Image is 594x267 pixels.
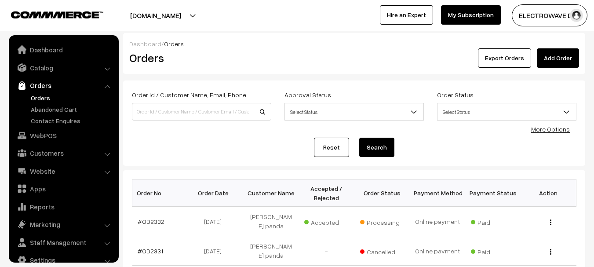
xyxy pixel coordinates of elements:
[243,179,299,207] th: Customer Name
[437,104,576,120] span: Select Status
[132,90,246,99] label: Order Id / Customer Name, Email, Phone
[437,90,474,99] label: Order Status
[284,103,424,121] span: Select Status
[512,4,587,26] button: ELECTROWAVE DE…
[11,128,116,143] a: WebPOS
[471,216,515,227] span: Paid
[285,104,423,120] span: Select Status
[11,42,116,58] a: Dashboard
[410,207,465,236] td: Online payment
[11,11,103,18] img: COMMMERCE
[284,90,331,99] label: Approval Status
[354,179,410,207] th: Order Status
[132,179,188,207] th: Order No
[11,181,116,197] a: Apps
[129,51,270,65] h2: Orders
[188,207,243,236] td: [DATE]
[11,199,116,215] a: Reports
[132,103,271,121] input: Order Id / Customer Name / Customer Email / Customer Phone
[359,138,394,157] button: Search
[441,5,501,25] a: My Subscription
[360,245,404,256] span: Cancelled
[29,105,116,114] a: Abandoned Cart
[531,125,570,133] a: More Options
[129,39,579,48] div: /
[299,236,354,266] td: -
[570,9,583,22] img: user
[410,179,465,207] th: Payment Method
[138,218,164,225] a: #OD2332
[410,236,465,266] td: Online payment
[314,138,349,157] a: Reset
[471,245,515,256] span: Paid
[550,219,551,225] img: Menu
[360,216,404,227] span: Processing
[550,249,551,255] img: Menu
[11,9,88,19] a: COMMMERCE
[29,116,116,125] a: Contact Enquires
[437,103,576,121] span: Select Status
[138,247,163,255] a: #OD2331
[188,179,243,207] th: Order Date
[11,163,116,179] a: Website
[304,216,348,227] span: Accepted
[29,93,116,102] a: Orders
[129,40,161,48] a: Dashboard
[299,179,354,207] th: Accepted / Rejected
[188,236,243,266] td: [DATE]
[11,145,116,161] a: Customers
[478,48,531,68] button: Export Orders
[243,236,299,266] td: [PERSON_NAME] panda
[521,179,576,207] th: Action
[537,48,579,68] a: Add Order
[11,60,116,76] a: Catalog
[11,77,116,93] a: Orders
[380,5,433,25] a: Hire an Expert
[465,179,521,207] th: Payment Status
[11,216,116,232] a: Marketing
[243,207,299,236] td: [PERSON_NAME] panda
[11,234,116,250] a: Staff Management
[164,40,184,48] span: Orders
[99,4,212,26] button: [DOMAIN_NAME]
